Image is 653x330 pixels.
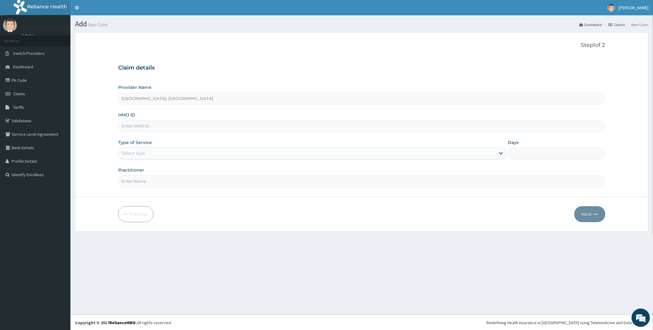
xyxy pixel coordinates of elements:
label: Days [508,139,519,146]
button: Previous [118,206,153,222]
p: [GEOGRAPHIC_DATA] ABUJA [21,25,88,30]
li: New Claim [625,22,648,27]
span: Claims [13,91,25,97]
small: New Claim [87,22,107,27]
img: User Image [607,4,615,12]
h1: Add [75,20,648,28]
a: Online [21,33,36,38]
button: Next [574,206,605,222]
span: Switch Providers [13,51,44,56]
a: Dashboard [579,22,602,27]
span: Tariffs [13,104,24,110]
p: Step 1 of 2 [118,42,605,49]
span: Dashboard [13,64,33,70]
span: [PERSON_NAME] [619,5,648,10]
label: Practitioner [118,167,144,173]
input: Enter HMO ID [118,120,605,132]
div: Select type [122,150,145,156]
img: User Image [3,18,17,32]
a: Claims [608,22,625,27]
label: HMO ID [118,112,135,118]
label: Type of Service [118,139,152,146]
label: Provider Name [118,84,152,90]
h3: Claim details [118,65,605,71]
div: Redefining Heath Insurance in [GEOGRAPHIC_DATA] using Telemedicine and Data Science! [486,320,648,326]
strong: Copyright © 2017 . [75,320,137,325]
input: Enter Name [118,175,605,187]
a: RelianceHMO [109,320,136,325]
